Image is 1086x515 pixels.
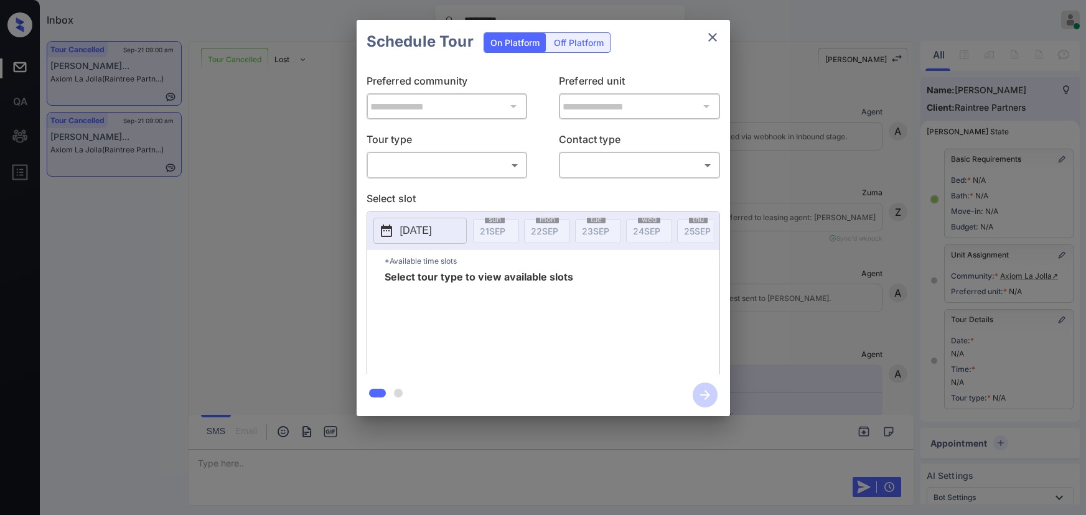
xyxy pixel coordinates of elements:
[559,73,720,93] p: Preferred unit
[484,33,546,52] div: On Platform
[373,218,467,244] button: [DATE]
[357,20,484,63] h2: Schedule Tour
[700,25,725,50] button: close
[548,33,610,52] div: Off Platform
[385,272,573,371] span: Select tour type to view available slots
[367,132,528,152] p: Tour type
[367,73,528,93] p: Preferred community
[400,223,432,238] p: [DATE]
[367,191,720,211] p: Select slot
[559,132,720,152] p: Contact type
[385,250,719,272] p: *Available time slots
